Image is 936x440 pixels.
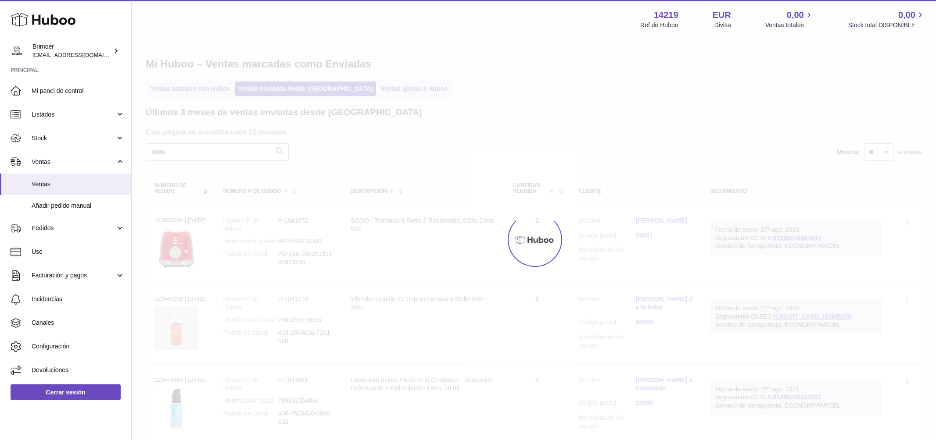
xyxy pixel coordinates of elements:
span: Facturación y pagos [32,271,115,280]
span: [EMAIL_ADDRESS][DOMAIN_NAME] [32,51,129,58]
span: Pedidos [32,224,115,232]
div: Divisa [714,21,731,29]
span: Listados [32,110,115,119]
span: Mi panel de control [32,87,125,95]
div: Brimoer [32,43,111,59]
a: Cerrar sesión [11,384,121,400]
span: Ventas [32,158,115,166]
a: 0,00 Stock total DISPONIBLE [848,9,925,29]
span: Añadir pedido manual [32,202,125,210]
strong: 14219 [654,9,678,21]
span: Stock [32,134,115,142]
span: Configuración [32,342,125,351]
span: 0,00 [898,9,915,21]
span: Stock total DISPONIBLE [848,21,925,29]
span: 0,00 [787,9,804,21]
span: Incidencias [32,295,125,303]
img: oroses@renuevo.es [11,44,24,57]
span: Uso [32,248,125,256]
span: Ventas totales [765,21,814,29]
span: Devoluciones [32,366,125,374]
a: 0,00 Ventas totales [765,9,814,29]
div: Ref de Huboo [640,21,678,29]
strong: EUR [713,9,731,21]
span: Ventas [32,180,125,188]
span: Canales [32,319,125,327]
